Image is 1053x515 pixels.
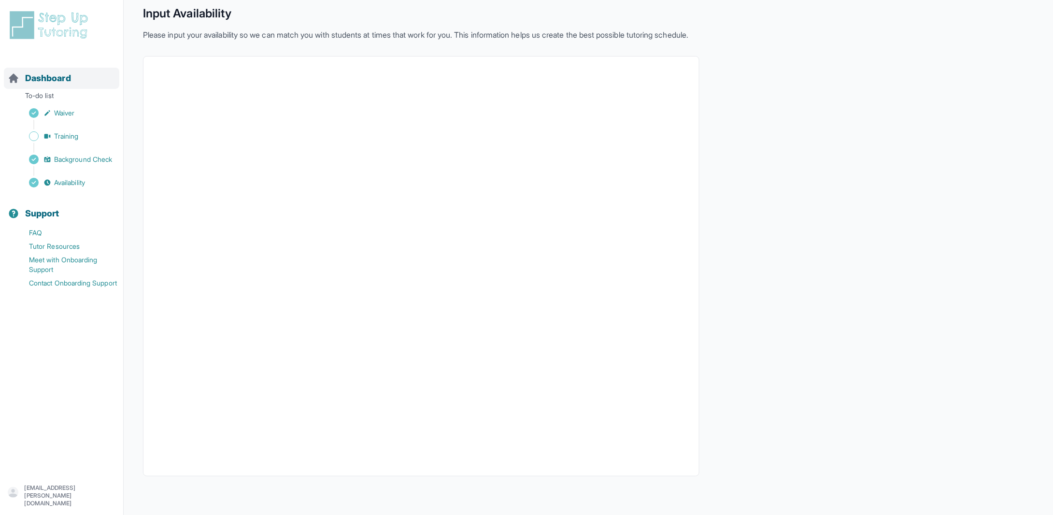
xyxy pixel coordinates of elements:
span: Support [25,207,59,220]
a: Waiver [8,106,123,120]
img: logo [8,10,94,41]
p: Please input your availability so we can match you with students at times that work for you. This... [143,29,699,41]
a: Meet with Onboarding Support [8,253,123,276]
a: FAQ [8,226,123,240]
button: Support [4,191,119,224]
a: Training [8,129,123,143]
a: Availability [8,176,123,189]
span: Waiver [54,108,74,118]
h1: Input Availability [143,6,699,21]
a: Contact Onboarding Support [8,276,123,290]
span: Background Check [54,155,112,164]
a: Tutor Resources [8,240,123,253]
span: Dashboard [25,72,71,85]
button: [EMAIL_ADDRESS][PERSON_NAME][DOMAIN_NAME] [8,484,115,507]
a: Dashboard [8,72,71,85]
p: To-do list [4,91,119,104]
a: Background Check [8,153,123,166]
iframe: Availability [155,68,687,464]
button: Dashboard [4,56,119,89]
span: Training [54,131,79,141]
p: [EMAIL_ADDRESS][PERSON_NAME][DOMAIN_NAME] [24,484,115,507]
span: Availability [54,178,85,187]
